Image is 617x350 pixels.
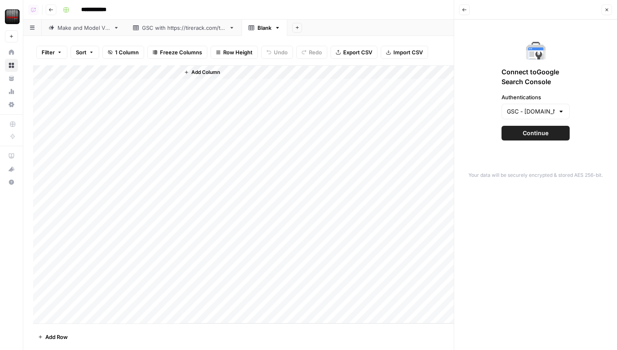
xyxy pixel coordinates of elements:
button: Undo [261,46,293,59]
a: AirOps Academy [5,149,18,163]
button: Add Row [33,330,73,343]
button: Freeze Columns [147,46,207,59]
a: Blank [242,20,287,36]
span: Add Column [191,69,220,76]
button: Export CSV [331,46,377,59]
button: Filter [36,46,67,59]
span: Redo [309,48,322,56]
span: Freeze Columns [160,48,202,56]
button: Workspace: Tire Rack [5,7,18,27]
button: What's new? [5,163,18,176]
span: Row Height [223,48,253,56]
div: Make and Model VLP [58,24,110,32]
button: Import CSV [381,46,428,59]
span: Filter [42,48,55,56]
button: Sort [71,46,99,59]
div: GSC with [URL][DOMAIN_NAME] [142,24,226,32]
a: Usage [5,85,18,98]
span: Sort [76,48,87,56]
span: Connect to Google Search Console [502,67,570,87]
a: Make and Model VLP [42,20,126,36]
span: Export CSV [343,48,372,56]
span: 1 Column [115,48,139,56]
div: What's new? [5,163,18,175]
label: Authentications [502,93,570,101]
img: Tire Rack Logo [5,9,20,24]
a: Your Data [5,72,18,85]
span: Undo [274,48,288,56]
a: Home [5,46,18,59]
div: Blank [257,24,271,32]
a: Browse [5,59,18,72]
button: Continue [502,126,570,140]
button: Add Column [181,67,223,78]
span: Import CSV [393,48,423,56]
button: Help + Support [5,176,18,189]
button: Row Height [211,46,258,59]
button: Redo [296,46,327,59]
a: GSC with [URL][DOMAIN_NAME] [126,20,242,36]
span: Add Row [45,333,68,341]
a: Settings [5,98,18,111]
button: 1 Column [102,46,144,59]
p: Your data will be securely encrypted & stored AES 256-bit. [459,172,612,179]
input: GSC - tirerack.com/tires [507,107,555,116]
span: Continue [523,129,548,137]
